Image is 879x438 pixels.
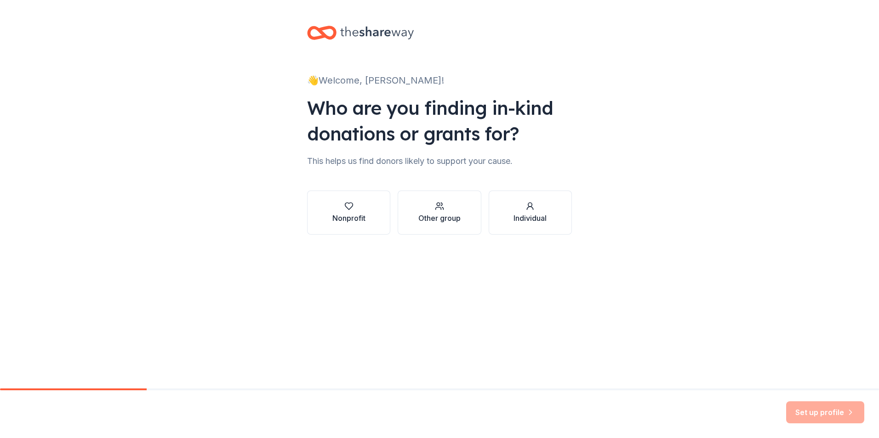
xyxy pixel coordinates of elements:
[307,73,572,88] div: 👋 Welcome, [PERSON_NAME]!
[514,213,547,224] div: Individual
[398,191,481,235] button: Other group
[418,213,461,224] div: Other group
[489,191,572,235] button: Individual
[307,95,572,146] div: Who are you finding in-kind donations or grants for?
[307,154,572,168] div: This helps us find donors likely to support your cause.
[307,191,390,235] button: Nonprofit
[332,213,365,224] div: Nonprofit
